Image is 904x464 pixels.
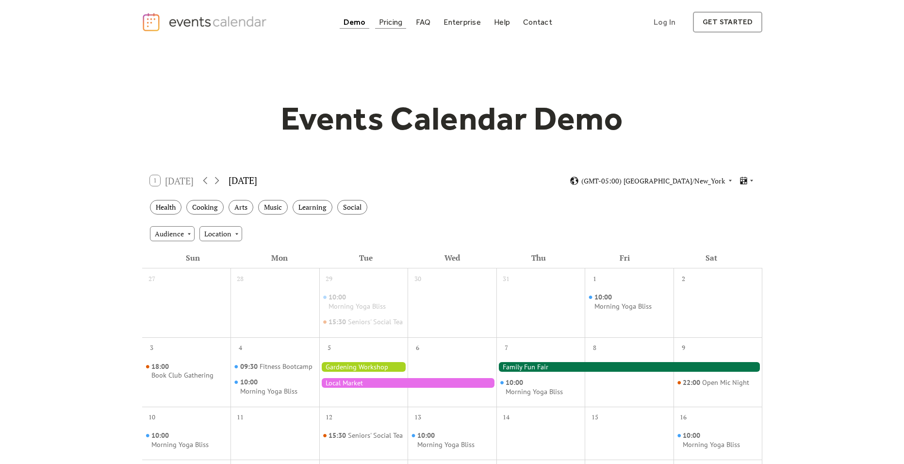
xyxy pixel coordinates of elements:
a: get started [693,12,762,33]
div: Enterprise [444,19,480,25]
div: Demo [344,19,366,25]
a: Contact [519,16,556,29]
div: FAQ [416,19,431,25]
a: Log In [644,12,685,33]
a: Pricing [375,16,407,29]
a: Help [490,16,514,29]
a: FAQ [412,16,435,29]
h1: Events Calendar Demo [266,99,639,138]
a: home [142,12,270,32]
a: Demo [340,16,370,29]
a: Enterprise [440,16,484,29]
div: Help [494,19,510,25]
div: Pricing [379,19,403,25]
div: Contact [523,19,552,25]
